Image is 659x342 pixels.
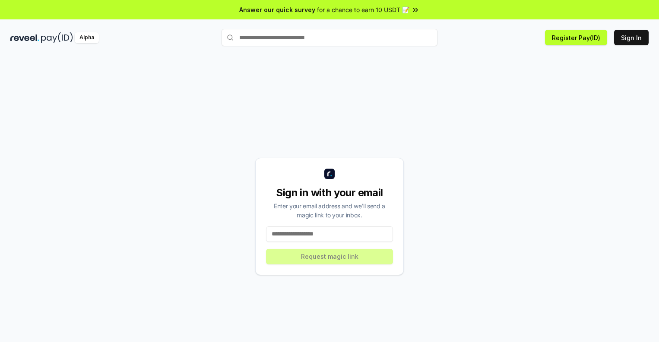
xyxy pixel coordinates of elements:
button: Register Pay(ID) [545,30,607,45]
span: Answer our quick survey [239,5,315,14]
button: Sign In [614,30,649,45]
img: pay_id [41,32,73,43]
span: for a chance to earn 10 USDT 📝 [317,5,409,14]
div: Sign in with your email [266,186,393,200]
div: Enter your email address and we’ll send a magic link to your inbox. [266,201,393,220]
div: Alpha [75,32,99,43]
img: reveel_dark [10,32,39,43]
img: logo_small [324,169,335,179]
